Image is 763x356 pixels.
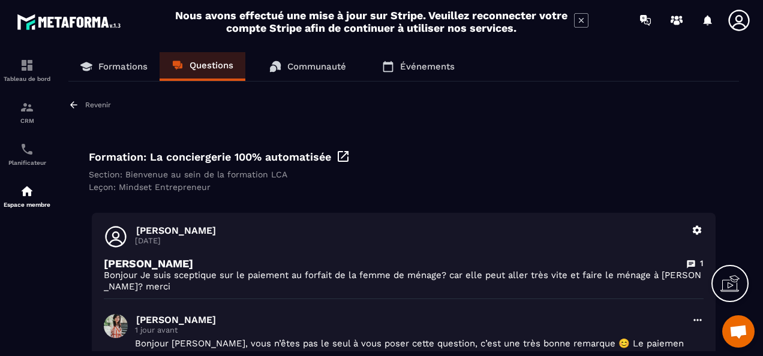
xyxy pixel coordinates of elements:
a: Événements [370,52,467,81]
a: formationformationCRM [3,91,51,133]
p: Bonjour Je suis sceptique sur le paiement au forfait de la femme de ménage? car elle peut aller t... [104,270,704,292]
p: CRM [3,117,51,124]
p: Planificateur [3,159,51,166]
p: Revenir [85,101,111,109]
a: Communauté [257,52,358,81]
a: schedulerschedulerPlanificateur [3,133,51,175]
img: formation [20,58,34,73]
img: scheduler [20,142,34,156]
img: formation [20,100,34,114]
a: Questions [160,52,245,81]
p: Communauté [287,61,346,72]
p: [PERSON_NAME] [136,225,684,236]
p: 1 [700,258,704,269]
p: Formations [98,61,148,72]
div: Section: Bienvenue au sein de la formation LCA [89,170,719,179]
div: Ouvrir le chat [722,315,755,348]
p: [PERSON_NAME] [104,257,193,270]
p: Tableau de bord [3,76,51,82]
p: Événements [400,61,455,72]
img: automations [20,184,34,198]
div: Formation: La conciergerie 100% automatisée [89,149,719,164]
p: [PERSON_NAME] [136,314,684,325]
p: Espace membre [3,201,51,208]
img: logo [17,11,125,33]
h2: Nous avons effectué une mise à jour sur Stripe. Veuillez reconnecter votre compte Stripe afin de ... [175,9,568,34]
div: Leçon: Mindset Entrepreneur [89,182,719,192]
a: automationsautomationsEspace membre [3,175,51,217]
p: Questions [190,60,233,71]
p: [DATE] [135,236,684,245]
a: Formations [68,52,160,81]
a: formationformationTableau de bord [3,49,51,91]
p: 1 jour avant [135,325,684,334]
